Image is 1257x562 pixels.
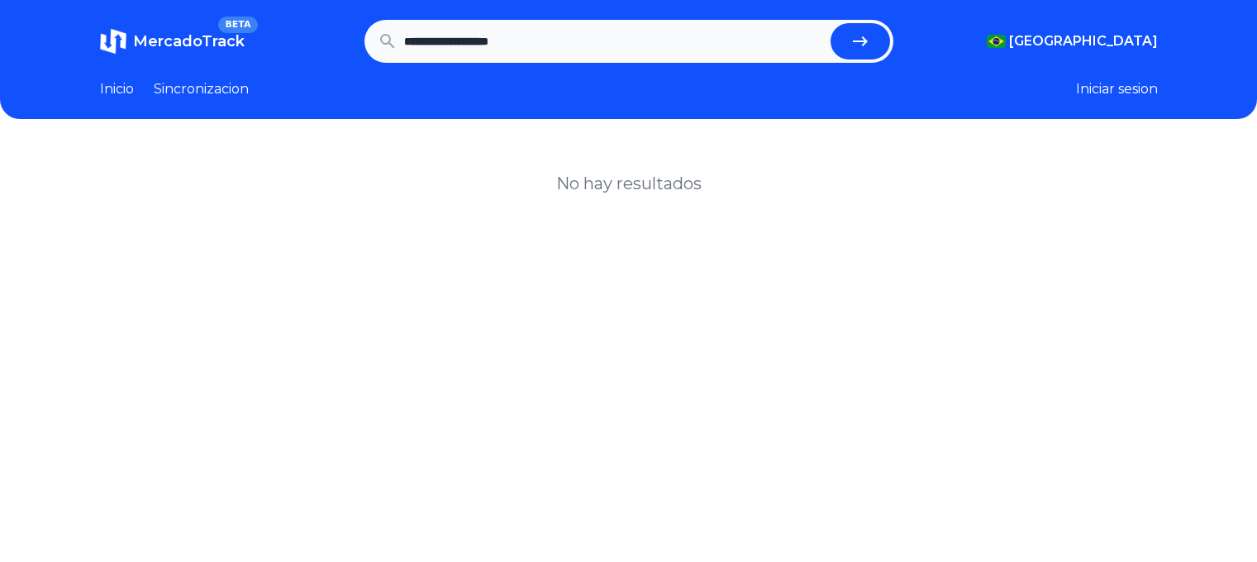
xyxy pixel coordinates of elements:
[154,79,249,99] a: Sincronizacion
[556,172,702,195] h1: No hay resultados
[987,31,1158,51] button: [GEOGRAPHIC_DATA]
[133,32,245,50] span: MercadoTrack
[987,35,1006,48] img: Brasil
[1009,31,1158,51] span: [GEOGRAPHIC_DATA]
[100,28,245,55] a: MercadoTrackBETA
[1076,79,1158,99] button: Iniciar sesion
[218,17,257,33] span: BETA
[100,28,126,55] img: MercadoTrack
[100,79,134,99] a: Inicio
